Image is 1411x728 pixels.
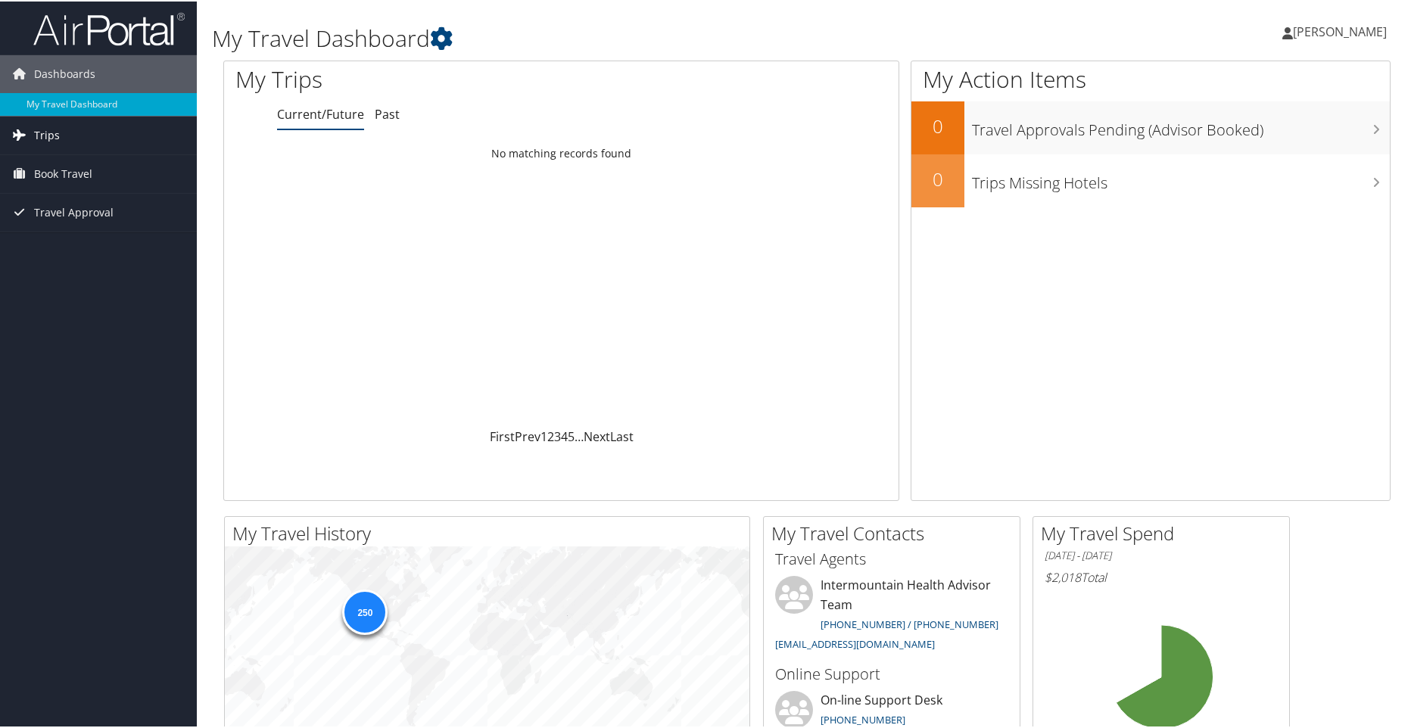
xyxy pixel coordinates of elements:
h3: Trips Missing Hotels [972,163,1390,192]
a: [PHONE_NUMBER] [821,711,905,725]
h3: Online Support [775,662,1008,683]
h3: Travel Agents [775,547,1008,568]
h2: My Travel History [232,519,749,545]
h6: Total [1045,568,1278,584]
a: 0Travel Approvals Pending (Advisor Booked) [911,100,1390,153]
a: First [490,427,515,443]
img: airportal-logo.png [33,10,185,45]
h2: 0 [911,112,964,138]
h6: [DATE] - [DATE] [1045,547,1278,562]
h3: Travel Approvals Pending (Advisor Booked) [972,110,1390,139]
h2: My Travel Spend [1041,519,1289,545]
span: [PERSON_NAME] [1293,22,1387,39]
a: [PHONE_NUMBER] / [PHONE_NUMBER] [821,616,998,630]
a: Prev [515,427,540,443]
a: 1 [540,427,547,443]
a: [PERSON_NAME] [1282,8,1402,53]
a: [EMAIL_ADDRESS][DOMAIN_NAME] [775,636,935,649]
h1: My Action Items [911,62,1390,94]
span: Travel Approval [34,192,114,230]
a: 4 [561,427,568,443]
h1: My Trips [235,62,606,94]
h2: My Travel Contacts [771,519,1020,545]
span: $2,018 [1045,568,1081,584]
td: No matching records found [224,138,899,166]
div: 250 [342,588,388,633]
a: 0Trips Missing Hotels [911,153,1390,206]
span: Trips [34,115,60,153]
h2: 0 [911,165,964,191]
a: Past [375,104,400,121]
span: Dashboards [34,54,95,92]
span: Book Travel [34,154,92,191]
h1: My Travel Dashboard [212,21,1005,53]
span: … [575,427,584,443]
li: Intermountain Health Advisor Team [768,574,1016,655]
a: Last [610,427,634,443]
a: Next [584,427,610,443]
a: 5 [568,427,575,443]
a: 2 [547,427,554,443]
a: Current/Future [277,104,364,121]
a: 3 [554,427,561,443]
